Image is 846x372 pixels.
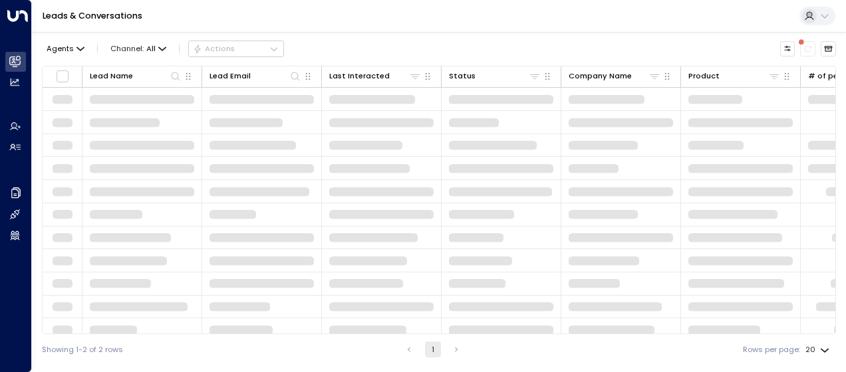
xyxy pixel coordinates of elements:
div: Company Name [569,70,632,82]
div: Button group with a nested menu [188,41,284,56]
div: Status [449,70,541,82]
span: Agents [47,45,74,52]
button: Agents [42,41,88,56]
div: Lead Name [90,70,133,82]
label: Rows per page: [743,344,800,355]
span: All [146,45,156,53]
a: Leads & Conversations [43,10,142,21]
span: Channel: [106,41,170,56]
button: Actions [188,41,284,56]
div: Last Interacted [329,70,421,82]
button: page 1 [425,341,441,357]
div: Last Interacted [329,70,390,82]
div: Actions [193,44,235,53]
div: Product [688,70,780,82]
button: Channel:All [106,41,170,56]
div: Product [688,70,720,82]
div: Lead Email [210,70,301,82]
span: There are new threads available. Refresh the grid to view the latest updates. [800,41,815,56]
div: Lead Email [210,70,251,82]
div: Lead Name [90,70,182,82]
nav: pagination navigation [400,341,465,357]
div: 20 [805,341,832,358]
div: Showing 1-2 of 2 rows [42,344,123,355]
div: Status [449,70,476,82]
div: Company Name [569,70,660,82]
button: Archived Leads [821,41,836,56]
button: Customize [780,41,795,56]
